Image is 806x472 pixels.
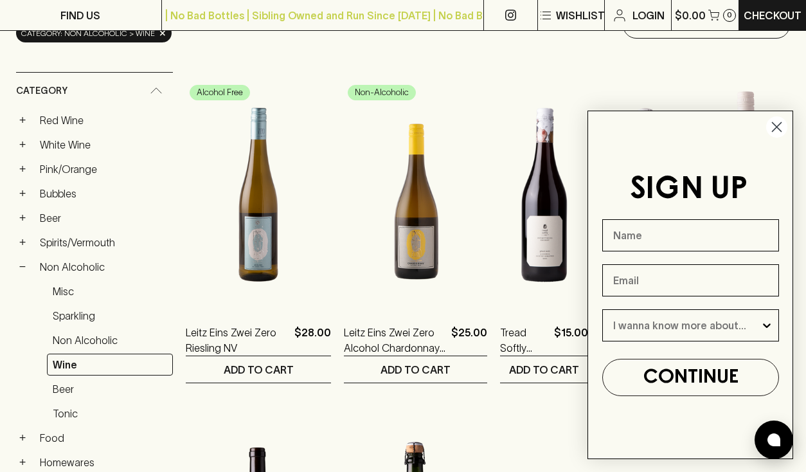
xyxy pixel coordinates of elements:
[60,8,100,23] p: FIND US
[34,109,173,131] a: Red Wine
[34,427,173,449] a: Food
[47,329,173,351] a: Non Alcoholic
[613,310,760,341] input: I wanna know more about...
[630,175,748,204] span: SIGN UP
[16,431,29,444] button: +
[34,231,173,253] a: Spirits/Vermouth
[34,256,173,278] a: Non Alcoholic
[294,325,331,356] p: $28.00
[602,264,779,296] input: Email
[186,80,331,305] img: Leitz Eins Zwei Zero Riesling NV
[21,27,155,40] span: Category: non alcoholic > wine
[16,187,29,200] button: +
[16,163,29,176] button: +
[632,8,665,23] p: Login
[601,80,689,305] img: Tread Softly Gently Removed Zero Alc Prosecco NV
[744,8,802,23] p: Checkout
[766,116,788,138] button: Close dialog
[16,236,29,249] button: +
[344,80,487,305] img: Leitz Eins Zwei Zero Alcohol Chardonnay NV
[500,80,588,305] img: Tread Softly Gently Removed Zero Alc Pinot Noir 2022
[34,207,173,229] a: Beer
[16,114,29,127] button: +
[344,325,446,356] a: Leitz Eins Zwei Zero Alcohol Chardonnay NV
[224,362,294,377] p: ADD TO CART
[186,325,289,356] a: Leitz Eins Zwei Zero Riesling NV
[602,219,779,251] input: Name
[500,356,588,383] button: ADD TO CART
[47,305,173,327] a: Sparkling
[767,433,780,446] img: bubble-icon
[47,280,173,302] a: Misc
[47,403,173,424] a: Tonic
[47,378,173,400] a: Beer
[381,362,451,377] p: ADD TO CART
[16,260,29,273] button: −
[16,456,29,469] button: +
[16,212,29,224] button: +
[34,183,173,204] a: Bubbles
[16,138,29,151] button: +
[34,158,173,180] a: Pink/Orange
[602,359,779,396] button: CONTINUE
[575,98,806,472] div: FLYOUT Form
[554,325,588,356] p: $15.00
[509,362,579,377] p: ADD TO CART
[186,356,331,383] button: ADD TO CART
[34,134,173,156] a: White Wine
[760,310,773,341] button: Show Options
[344,356,487,383] button: ADD TO CART
[16,73,173,109] div: Category
[702,80,790,305] img: Natureo 0.5 Grenache Syrah NV
[47,354,173,376] a: Wine
[159,26,166,40] span: ×
[16,83,67,99] span: Category
[727,12,732,19] p: 0
[556,8,605,23] p: Wishlist
[675,8,706,23] p: $0.00
[451,325,487,356] p: $25.00
[500,325,549,356] a: Tread Softly Gently Removed Zero Alc Pinot Noir 2022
